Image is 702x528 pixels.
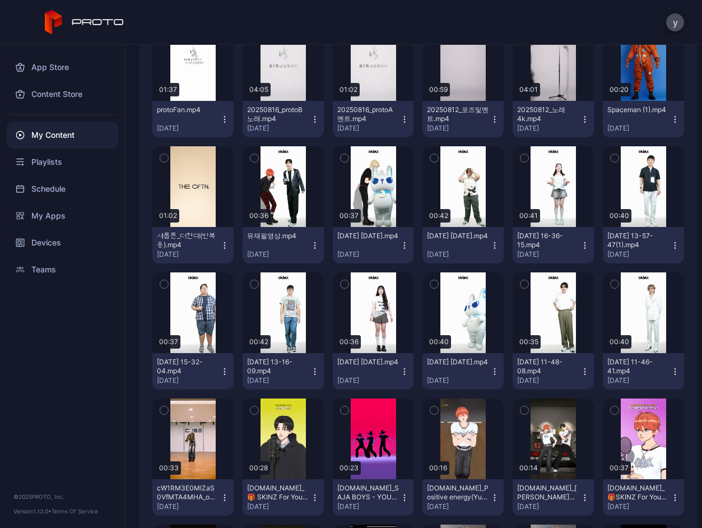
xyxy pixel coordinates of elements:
[152,353,234,390] button: [DATE] 15-32-04.mp4[DATE]
[513,101,594,137] button: 20250812_노래4k.mp4[DATE]
[247,231,309,240] div: 유재필영상.mp4
[243,101,324,137] button: 20250816_protoB노래.mp4[DATE]
[243,227,324,263] button: 유재필영상.mp4[DATE]
[603,101,684,137] button: Spaceman (1).mp4[DATE]
[513,479,594,516] button: [DOMAIN_NAME]_[PERSON_NAME]이형 반팔티셔츠 입은 기념👕🔥 #skinz #dovin #yull #challenge #shorts_1080p(1).mp4[D...
[157,358,218,376] div: 2025-07-26 15-32-04.mp4
[157,376,220,385] div: [DATE]
[427,231,489,240] div: 2025-07-26 17-08-24.mp4
[513,227,594,263] button: [DATE] 16-36-15.mp4[DATE]
[603,227,684,263] button: [DATE] 13-57-47(1).mp4[DATE]
[337,484,399,502] div: SSYouTube.online_SAJA BOYS - YOUR IDOL by SKINZ #Dovin #Jaon #IlangKwon #kpopdemonhunters #Sajabo...
[7,122,118,149] a: My Content
[603,353,684,390] button: [DATE] 11-46-41.mp4[DATE]
[517,358,579,376] div: 2025-07-26 11-48-08.mp4
[157,250,220,259] div: [DATE]
[607,124,671,133] div: [DATE]
[427,502,490,511] div: [DATE]
[247,124,310,133] div: [DATE]
[337,124,401,133] div: [DATE]
[7,54,118,81] a: App Store
[333,101,414,137] button: 20250816_protoA멘트.mp4[DATE]
[157,231,218,249] div: 세롭튼_더현대(반복용).mp4
[247,376,310,385] div: [DATE]
[517,105,579,123] div: 20250812_노래4k.mp4
[152,479,234,516] button: cW1RM3E0MlZaS0VfMTA4MHA_out.mp4[DATE]
[247,105,309,123] div: 20250816_protoB노래.mp4
[337,250,401,259] div: [DATE]
[607,484,669,502] div: SSYouTube.online_🎁SKINZ For You #Cover #YULL #skinz #Yuuri #優里 #driedflowers_1080p.mp4
[52,508,98,515] a: Terms Of Service
[333,227,414,263] button: [DATE] [DATE].mp4[DATE]
[427,358,489,367] div: 2025-07-26 11-13-04.mp4
[337,105,399,123] div: 20250816_protoA멘트.mp4
[427,124,490,133] div: [DATE]
[247,250,310,259] div: [DATE]
[333,353,414,390] button: [DATE] [DATE].mp4[DATE]
[7,256,118,283] a: Teams
[427,105,489,123] div: 20250812_포즈및멘트.mp4
[422,353,504,390] button: [DATE] [DATE].mp4[DATE]
[7,81,118,108] a: Content Store
[337,376,401,385] div: [DATE]
[13,508,52,515] span: Version 1.13.0 •
[427,250,490,259] div: [DATE]
[607,502,671,511] div: [DATE]
[517,231,579,249] div: 2025-07-26 16-36-15.mp4
[157,124,220,133] div: [DATE]
[666,13,684,31] button: y
[333,479,414,516] button: [DOMAIN_NAME]_SAJA BOYS - YOUR IDOL by SKINZ #Dovin #Jaon #IlangKwon #kpopdemonhunters #Sajaboys ...
[603,479,684,516] button: [DOMAIN_NAME]_🎁SKINZ For You #Cover #YULL #skinz #Yuuri #優里 #driedflowers_1080p.mp4[DATE]
[337,231,399,240] div: 2025-07-27 11-27-32.mp4
[607,376,671,385] div: [DATE]
[152,227,234,263] button: 세롭튼_더현대(반복용).mp4[DATE]
[7,202,118,229] a: My Apps
[427,376,490,385] div: [DATE]
[517,376,580,385] div: [DATE]
[427,484,489,502] div: SSYouTube.online_Positive energy(Yull ver.)🕺✨ #skinz #스킨즈 #Yull #율 #shorts_1080p.mp4
[607,231,669,249] div: 2025-07-26 13-57-47(1).mp4
[247,484,309,502] div: SSYouTube.online_🎁 SKINZ For You #Cover #DOVIN #skinz #KenshiYonezu #米津玄師 #Lemon #shorts_1080p.mp4
[337,502,401,511] div: [DATE]
[422,227,504,263] button: [DATE] [DATE].mp4[DATE]
[337,358,399,367] div: 2025-07-26 11-27-02.mp4
[422,479,504,516] button: [DOMAIN_NAME]_Positive energy(Yull ver.)🕺✨ #skinz #스킨즈 #Yull #율 #shorts_1080p.mp4[DATE]
[157,502,220,511] div: [DATE]
[243,353,324,390] button: [DATE] 13-16-09.mp4[DATE]
[7,149,118,175] a: Playlists
[247,502,310,511] div: [DATE]
[513,353,594,390] button: [DATE] 11-48-08.mp4[DATE]
[607,105,669,114] div: Spaceman (1).mp4
[7,229,118,256] a: Devices
[422,101,504,137] button: 20250812_포즈및멘트.mp4[DATE]
[607,358,669,376] div: 2025-07-26 11-46-41.mp4
[7,175,118,202] a: Schedule
[157,105,218,114] div: protoFan.mp4
[517,250,580,259] div: [DATE]
[13,492,111,501] div: © 2025 PROTO, Inc.
[152,101,234,137] button: protoFan.mp4[DATE]
[247,358,309,376] div: 2025-07-26 13-16-09.mp4
[607,250,671,259] div: [DATE]
[517,484,579,502] div: SSYouTube.online_도빈이형 반팔티셔츠 입은 기념👕🔥 #skinz #dovin #yull #challenge #shorts_1080p(1).mp4
[157,484,218,502] div: cW1RM3E0MlZaS0VfMTA4MHA_out.mp4
[243,479,324,516] button: [DOMAIN_NAME]_🎁 SKINZ For You #Cover #DOVIN #skinz #KenshiYonezu #米津玄師 #Lemon #shorts_1080p.mp4[D...
[517,502,580,511] div: [DATE]
[517,124,580,133] div: [DATE]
